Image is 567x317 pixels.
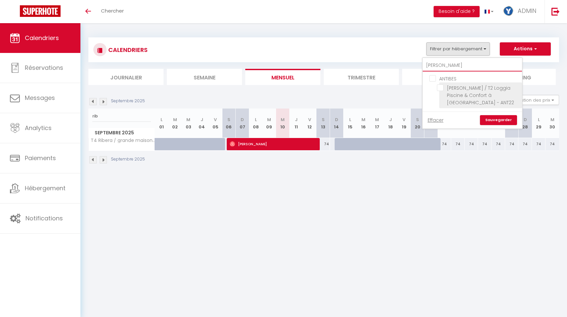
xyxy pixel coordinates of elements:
abbr: M [550,116,554,123]
div: 74 [492,138,505,150]
abbr: L [349,116,351,123]
input: Rechercher un logement... [92,110,151,122]
abbr: M [281,116,285,123]
div: 74 [316,138,330,150]
th: 06 [222,109,236,138]
th: 09 [262,109,276,138]
th: 03 [182,109,195,138]
a: Sauvegarder [480,115,517,125]
abbr: M [267,116,271,123]
span: Messages [25,94,55,102]
span: Septembre 2025 [89,128,155,138]
img: logout [551,7,560,16]
img: ... [503,6,513,16]
th: 19 [397,109,411,138]
th: 20 [411,109,424,138]
abbr: L [255,116,257,123]
th: 04 [195,109,209,138]
abbr: L [161,116,163,123]
div: 74 [451,138,465,150]
span: [PERSON_NAME] [230,138,316,150]
span: T4 Ribera / grande maison au cœur du village - FOR01 [90,138,156,143]
span: Hébergement [25,184,66,192]
button: Ouvrir le widget de chat LiveChat [5,3,25,23]
abbr: L [538,116,540,123]
abbr: M [186,116,190,123]
abbr: M [375,116,379,123]
abbr: J [389,116,392,123]
img: Super Booking [20,5,61,17]
li: Trimestre [324,69,399,85]
span: Analytics [25,124,52,132]
button: Gestion des prix [510,95,559,105]
abbr: D [335,116,338,123]
th: 16 [357,109,370,138]
p: Septembre 2025 [111,98,145,104]
th: 05 [209,109,222,138]
div: 74 [518,138,532,150]
span: ADMIN [518,7,536,15]
th: 07 [236,109,249,138]
abbr: M [361,116,365,123]
th: 18 [384,109,397,138]
th: 12 [303,109,316,138]
th: 01 [155,109,168,138]
abbr: V [402,116,405,123]
th: 28 [518,109,532,138]
abbr: V [308,116,311,123]
abbr: M [173,116,177,123]
li: Tâches [402,69,477,85]
abbr: D [524,116,527,123]
abbr: S [416,116,419,123]
div: 74 [532,138,545,150]
div: 74 [545,138,559,150]
th: 11 [290,109,303,138]
input: Rechercher un logement... [423,60,522,71]
th: 17 [370,109,384,138]
abbr: S [322,116,325,123]
div: 74 [478,138,492,150]
th: 13 [316,109,330,138]
span: [PERSON_NAME] / T2 Loggia Piscine & Confort à [GEOGRAPHIC_DATA] - ANT22 [447,85,514,106]
div: 74 [465,138,478,150]
span: Réservations [25,64,63,72]
h3: CALENDRIERS [107,42,148,57]
th: 29 [532,109,545,138]
th: 15 [343,109,357,138]
p: Septembre 2025 [111,156,145,162]
button: Actions [500,42,551,56]
th: 08 [249,109,262,138]
div: 74 [505,138,519,150]
span: Paiements [25,154,56,162]
li: Mensuel [245,69,320,85]
li: Semaine [167,69,242,85]
abbr: S [227,116,230,123]
th: 02 [168,109,182,138]
span: Calendriers [25,34,59,42]
abbr: J [295,116,298,123]
button: Filtrer par hébergement [426,42,490,56]
div: Filtrer par hébergement [422,57,523,129]
a: Effacer [428,116,444,124]
th: 30 [545,109,559,138]
abbr: D [241,116,244,123]
button: Besoin d'aide ? [434,6,480,17]
span: Notifications [25,214,63,222]
li: Journalier [88,69,164,85]
th: 10 [276,109,290,138]
th: 14 [330,109,344,138]
div: 74 [438,138,451,150]
span: Chercher [101,7,124,14]
abbr: V [214,116,217,123]
abbr: J [201,116,203,123]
